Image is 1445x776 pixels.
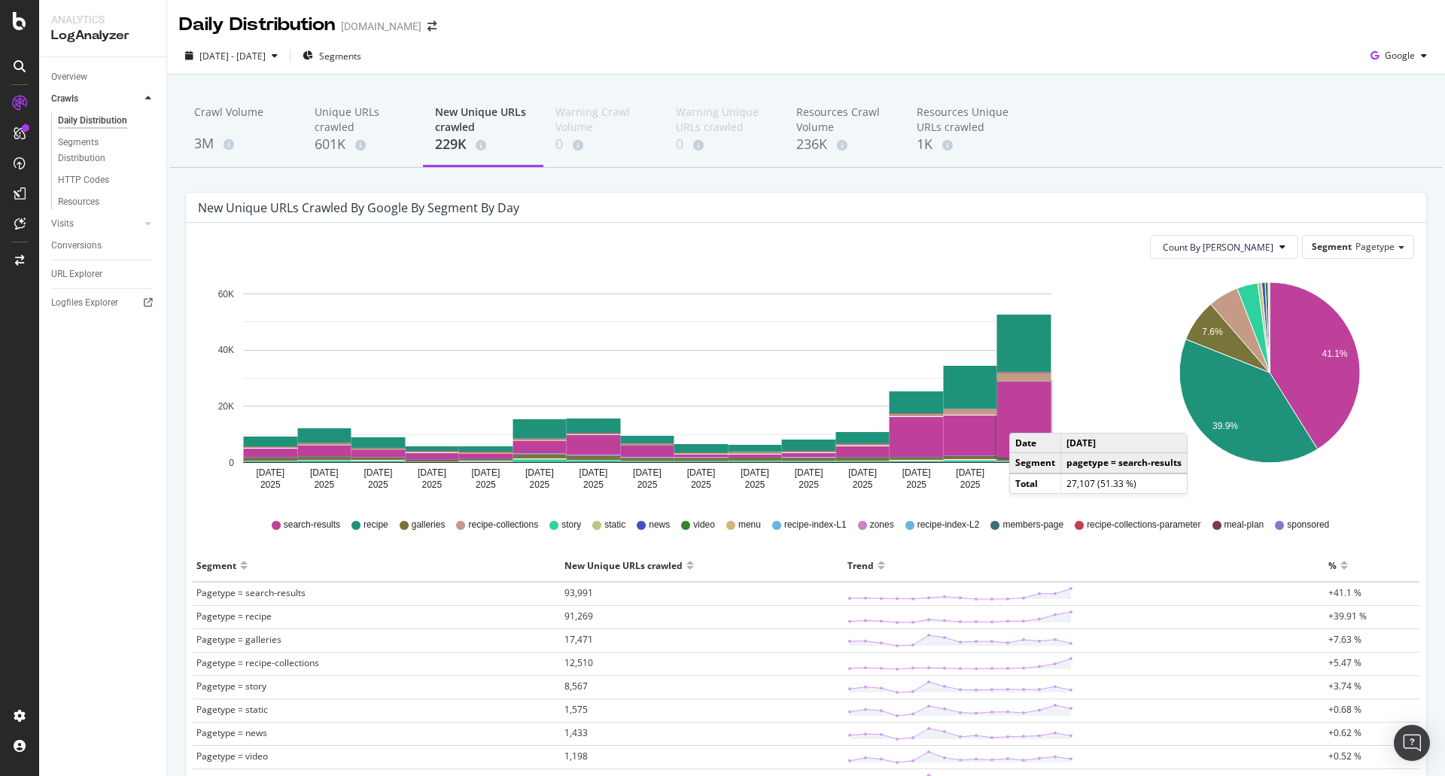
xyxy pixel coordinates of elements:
span: 1,575 [564,703,588,716]
span: +39.91 % [1328,610,1367,622]
button: Count By [PERSON_NAME] [1150,235,1298,259]
span: Pagetype = recipe-collections [196,656,319,669]
span: recipe-collections-parameter [1087,519,1200,531]
div: 601K [315,135,411,154]
div: Segment [196,553,236,577]
div: LogAnalyzer [51,27,154,44]
div: New Unique URLs crawled by google by Segment by Day [198,200,519,215]
text: [DATE] [902,467,931,478]
div: 1K [917,135,1013,154]
text: 2025 [745,479,765,490]
td: 27,107 (51.33 %) [1061,473,1188,493]
div: Warning Unique URLs crawled [676,105,772,135]
a: Resources [58,194,156,210]
a: Daily Distribution [58,113,156,129]
text: [DATE] [741,467,769,478]
span: 91,269 [564,610,593,622]
div: Segments Distribution [58,135,141,166]
div: Resources Crawl Volume [796,105,893,135]
div: Crawls [51,91,78,107]
text: 39.9% [1212,421,1238,431]
td: Date [1010,434,1061,453]
div: % [1328,553,1337,577]
text: [DATE] [956,467,984,478]
text: 2025 [691,479,711,490]
button: [DATE] - [DATE] [179,44,284,68]
span: +0.62 % [1328,726,1361,739]
text: 2025 [368,479,388,490]
span: static [604,519,625,531]
span: +0.52 % [1328,750,1361,762]
a: Conversions [51,238,156,254]
span: +0.68 % [1328,703,1361,716]
span: +5.47 % [1328,656,1361,669]
span: Pagetype [1355,240,1395,253]
a: Crawls [51,91,141,107]
div: Conversions [51,238,102,254]
div: New Unique URLs crawled [435,105,531,135]
span: 1,433 [564,726,588,739]
text: 2025 [260,479,281,490]
span: sponsored [1287,519,1329,531]
span: +7.63 % [1328,633,1361,646]
text: 60K [218,289,234,300]
div: Open Intercom Messenger [1394,725,1430,761]
span: Pagetype = search-results [196,586,306,599]
div: Analytics [51,12,154,27]
span: news [649,519,670,531]
text: 41.1% [1322,349,1347,360]
text: 2025 [583,479,604,490]
td: pagetype = search-results [1061,453,1188,473]
text: [DATE] [364,467,392,478]
text: 2025 [314,479,334,490]
span: +3.74 % [1328,680,1361,692]
td: Total [1010,473,1061,493]
text: [DATE] [848,467,877,478]
text: 20K [218,401,234,412]
a: Logfiles Explorer [51,295,156,311]
text: 2025 [476,479,496,490]
div: Resources Unique URLs crawled [917,105,1013,135]
div: 229K [435,135,531,154]
div: HTTP Codes [58,172,109,188]
span: menu [738,519,761,531]
div: Resources [58,194,99,210]
text: [DATE] [310,467,339,478]
div: Daily Distribution [179,12,335,38]
div: 236K [796,135,893,154]
a: Overview [51,69,156,85]
td: Segment [1010,453,1061,473]
div: arrow-right-arrow-left [427,21,437,32]
span: recipe-index-L2 [917,519,980,531]
span: Pagetype = static [196,703,268,716]
text: 2025 [799,479,819,490]
text: [DATE] [525,467,554,478]
div: 0 [555,135,652,154]
text: 2025 [422,479,443,490]
svg: A chart. [1127,271,1412,497]
div: New Unique URLs crawled [564,553,683,577]
div: 3M [194,134,291,154]
span: zones [870,519,894,531]
span: +41.1 % [1328,586,1361,599]
text: 40K [218,345,234,356]
span: Pagetype = galleries [196,633,281,646]
span: members-page [1002,519,1063,531]
button: Google [1364,44,1433,68]
a: Segments Distribution [58,135,156,166]
text: 2025 [853,479,873,490]
span: 8,567 [564,680,588,692]
div: [DOMAIN_NAME] [341,19,421,34]
span: Segments [319,50,361,62]
span: 93,991 [564,586,593,599]
div: Daily Distribution [58,113,127,129]
text: 0 [229,458,234,468]
svg: A chart. [198,271,1096,497]
span: 17,471 [564,633,593,646]
span: video [693,519,715,531]
span: Pagetype = story [196,680,266,692]
div: Overview [51,69,87,85]
button: Segments [297,44,367,68]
